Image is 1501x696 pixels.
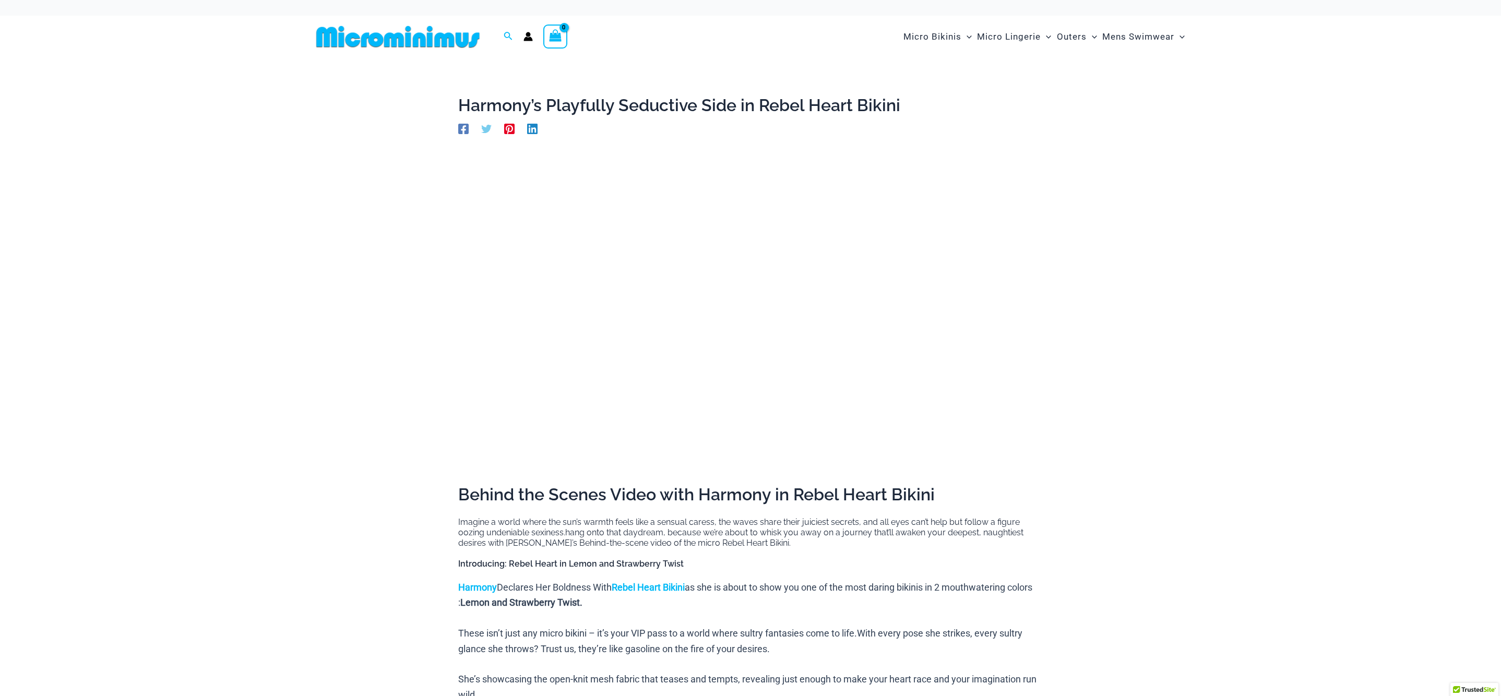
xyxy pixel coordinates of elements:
[481,123,492,134] a: Twitter
[612,582,685,593] a: Rebel Heart Bikini
[1174,23,1185,50] span: Menu Toggle
[1057,23,1087,50] span: Outers
[458,517,1020,537] span: Imagine a world where the sun’s warmth feels like a sensual caress, the waves share their juicies...
[543,25,567,49] a: View Shopping Cart, empty
[504,123,515,134] a: Pinterest
[974,21,1054,53] a: Micro LingerieMenu ToggleMenu Toggle
[977,23,1041,50] span: Micro Lingerie
[458,527,1023,548] span: hang onto that daydream, because we’re about to whisk you away on a journey that’ll awaken your d...
[1041,23,1051,50] span: Menu Toggle
[458,582,497,593] a: Harmony
[961,23,972,50] span: Menu Toggle
[504,30,513,43] a: Search icon link
[899,19,1189,54] nav: Site Navigation
[458,484,1043,506] h2: Behind the Scenes Video with Harmony in Rebel Heart Bikini
[458,628,857,639] span: These isn’t just any micro bikini – it’s your VIP pass to a world where sultry fantasies come to ...
[901,21,974,53] a: Micro BikinisMenu ToggleMenu Toggle
[458,559,1043,569] h6: Introducing: Rebel Heart in Lemon and Strawberry Twist
[458,123,469,134] a: Facebook
[527,123,538,134] a: Linkedin
[312,25,484,49] img: MM SHOP LOGO FLAT
[460,597,582,608] strong: Lemon and Strawberry Twist.
[1102,23,1174,50] span: Mens Swimwear
[458,582,1032,608] span: as she is about to show you one of the most daring bikinis in 2 mouthwatering colors :
[1054,21,1100,53] a: OutersMenu ToggleMenu Toggle
[1087,23,1097,50] span: Menu Toggle
[458,95,1043,115] h1: Harmony’s Playfully Seductive Side in Rebel Heart Bikini
[497,582,612,593] span: Declares Her Boldness With
[903,23,961,50] span: Micro Bikinis
[1100,21,1187,53] a: Mens SwimwearMenu ToggleMenu Toggle
[523,32,533,41] a: Account icon link
[458,628,1022,654] span: With every pose she strikes, every sultry glance she throws? Trust us, they’re like gasoline on t...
